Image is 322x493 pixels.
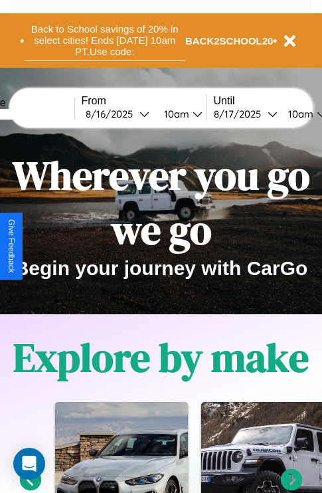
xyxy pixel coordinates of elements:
[86,108,139,120] div: 8 / 16 / 2025
[214,108,268,120] div: 8 / 17 / 2025
[185,35,274,47] b: BACK2SCHOOL20
[157,108,193,120] div: 10am
[282,108,317,120] div: 10am
[25,20,185,61] button: Back to School savings of 20% in select cities! Ends [DATE] 10am PT.Use code:
[13,330,309,385] h1: Explore by make
[153,107,206,121] button: 10am
[82,95,206,107] label: From
[82,107,153,121] button: 8/16/2025
[7,219,16,273] div: Give Feedback
[13,448,45,480] div: Open Intercom Messenger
